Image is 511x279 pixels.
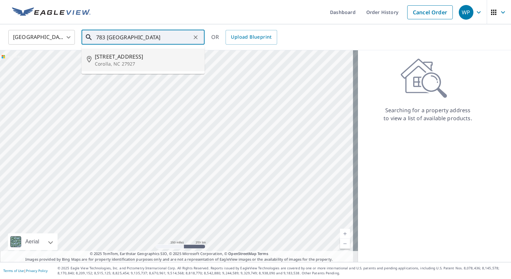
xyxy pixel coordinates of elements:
a: Current Level 5, Zoom In [340,229,350,239]
span: [STREET_ADDRESS] [95,53,199,61]
div: Aerial [23,233,41,250]
p: © 2025 Eagle View Technologies, Inc. and Pictometry International Corp. All Rights Reserved. Repo... [58,266,508,276]
span: Upload Blueprint [231,33,271,41]
input: Search by address or latitude-longitude [96,28,191,47]
div: Aerial [8,233,58,250]
span: © 2025 TomTom, Earthstar Geographics SIO, © 2025 Microsoft Corporation, © [90,251,268,257]
div: WP [459,5,473,20]
div: [GEOGRAPHIC_DATA] [8,28,75,47]
a: Privacy Policy [26,268,48,273]
a: Terms of Use [3,268,24,273]
a: OpenStreetMap [228,251,256,256]
p: Searching for a property address to view a list of available products. [383,106,472,122]
a: Current Level 5, Zoom Out [340,239,350,249]
p: Corolla, NC 27927 [95,61,199,67]
p: | [3,269,48,273]
button: Clear [191,33,200,42]
div: OR [211,30,277,45]
a: Cancel Order [407,5,453,19]
a: Upload Blueprint [226,30,277,45]
a: Terms [257,251,268,256]
img: EV Logo [12,7,90,17]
